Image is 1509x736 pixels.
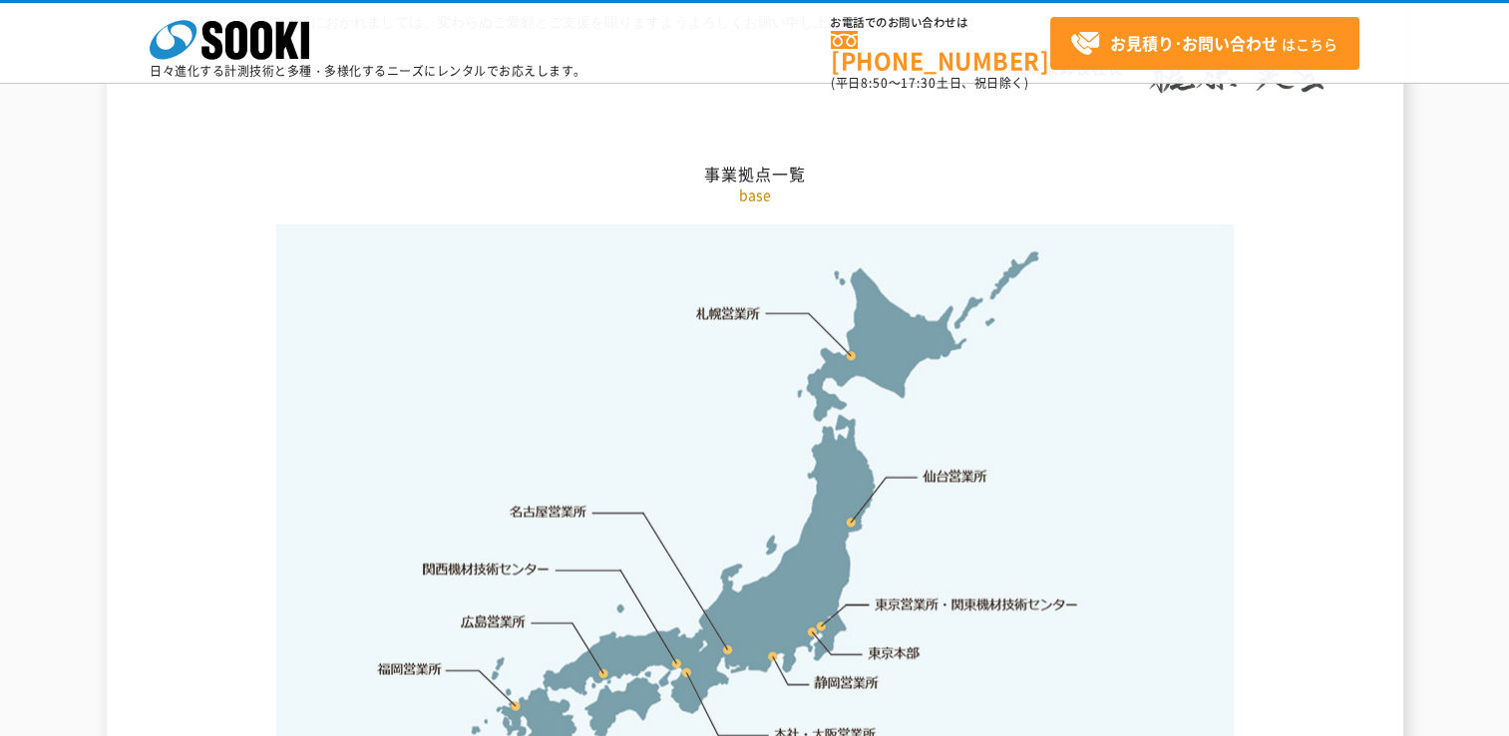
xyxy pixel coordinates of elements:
a: 広島営業所 [462,611,527,631]
span: 17:30 [901,74,937,92]
a: [PHONE_NUMBER] [831,31,1050,72]
span: お電話でのお問い合わせは [831,17,1050,29]
a: 札幌営業所 [696,303,761,323]
a: 東京営業所・関東機材技術センター [876,594,1080,614]
strong: お見積り･お問い合わせ [1110,31,1278,55]
a: 福岡営業所 [377,659,442,679]
a: 関西機材技術センター [423,559,550,579]
a: 仙台営業所 [923,467,987,487]
span: (平日 ～ 土日、祝日除く) [831,74,1028,92]
span: 8:50 [861,74,889,92]
a: 静岡営業所 [814,673,879,693]
p: base [172,184,1338,205]
a: 名古屋営業所 [510,503,587,523]
span: はこちら [1070,29,1337,59]
a: お見積り･お問い合わせはこちら [1050,17,1359,70]
p: 日々進化する計測技術と多種・多様化するニーズにレンタルでお応えします。 [150,65,586,77]
a: 東京本部 [869,644,921,664]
